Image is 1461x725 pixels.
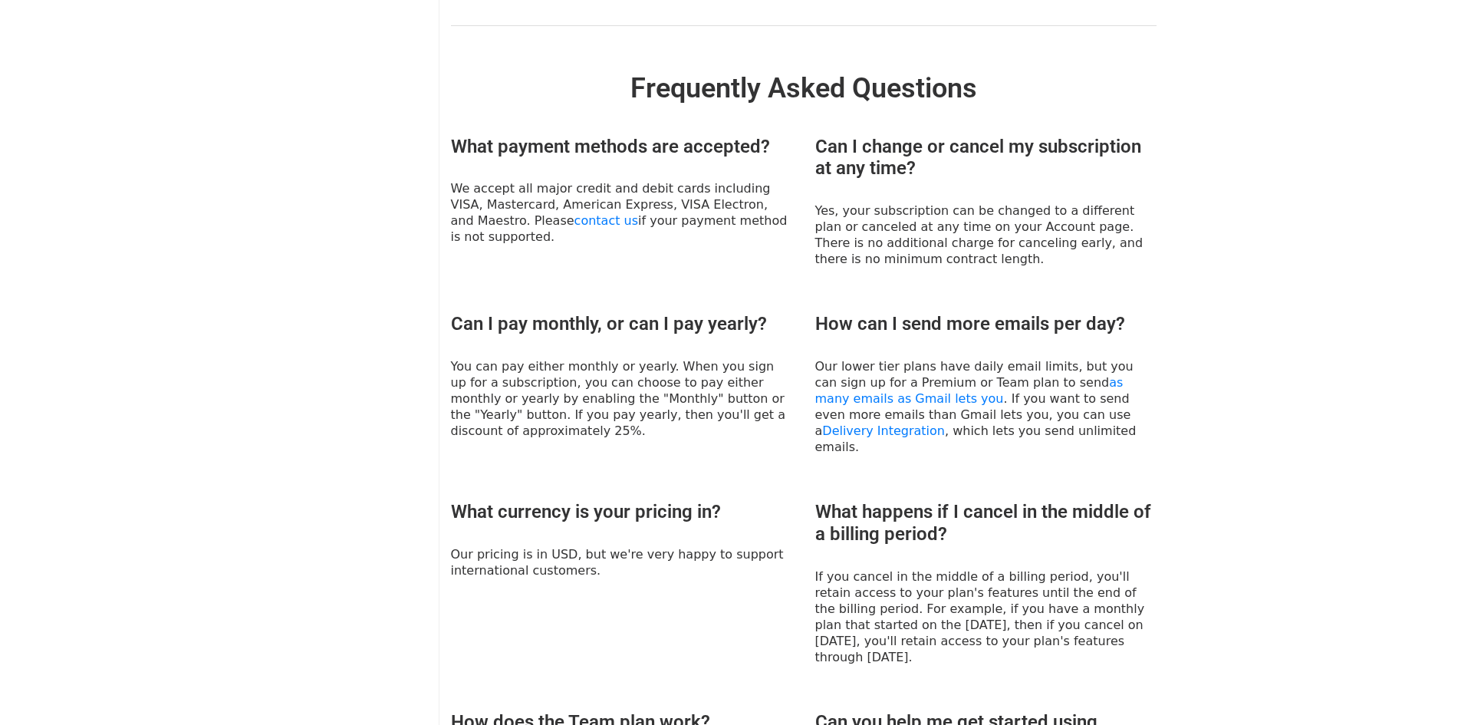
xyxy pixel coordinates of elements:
h2: Frequently Asked Questions [451,72,1157,105]
h3: How can I send more emails per day? [815,313,1157,335]
a: as many emails as Gmail lets you [815,375,1124,406]
p: If you cancel in the middle of a billing period, you'll retain access to your plan's features unt... [815,568,1157,665]
h3: Can I pay monthly, or can I pay yearly? [451,313,792,335]
p: Yes, your subscription can be changed to a different plan or canceled at any time on your Account... [815,203,1157,267]
p: Our lower tier plans have daily email limits, but you can sign up for a Premium or Team plan to s... [815,358,1157,455]
iframe: Chat Widget [1117,108,1461,725]
h3: What payment methods are accepted? [451,136,792,158]
h3: What currency is your pricing in? [451,501,792,523]
p: We accept all major credit and debit cards including VISA, Mastercard, American Express, VISA Ele... [451,180,792,245]
a: contact us [574,213,638,228]
p: Our pricing is in USD, but we're very happy to support international customers. [451,546,792,578]
h3: What happens if I cancel in the middle of a billing period? [815,501,1157,545]
h3: Can I change or cancel my subscription at any time? [815,136,1157,180]
a: Delivery Integration [822,423,945,438]
p: You can pay either monthly or yearly. When you sign up for a subscription, you can choose to pay ... [451,358,792,439]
